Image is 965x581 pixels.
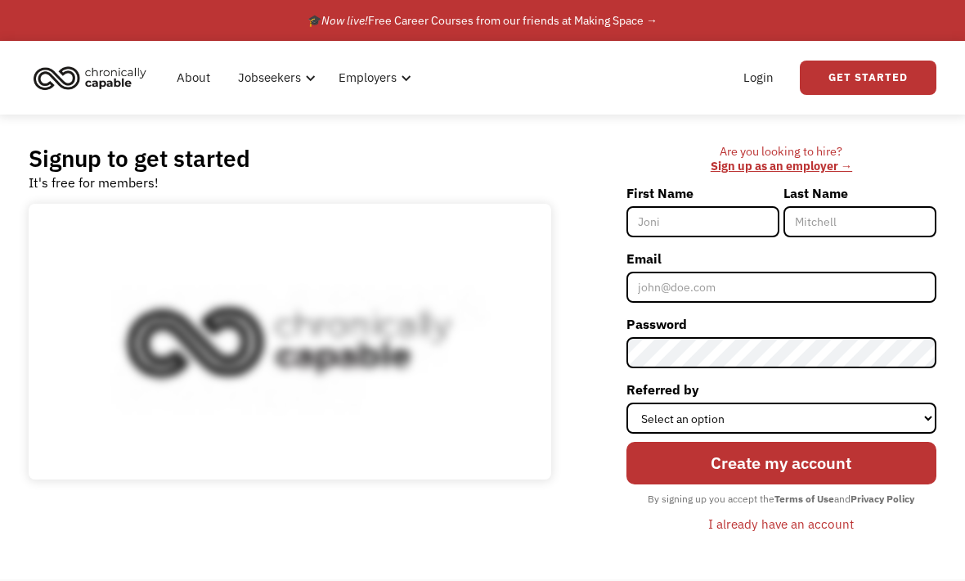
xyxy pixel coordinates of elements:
input: Create my account [626,442,936,484]
label: First Name [626,180,779,206]
form: Member-Signup-Form [626,180,936,538]
input: Mitchell [783,206,936,237]
div: Employers [329,52,416,104]
label: Last Name [783,180,936,206]
div: Are you looking to hire? ‍ [626,144,936,174]
a: Sign up as an employer → [711,158,852,173]
input: Joni [626,206,779,237]
a: home [29,60,159,96]
div: By signing up you accept the and [640,489,922,510]
div: Employers [339,68,397,88]
em: Now live! [321,13,368,28]
a: Get Started [800,61,936,95]
input: john@doe.com [626,272,936,303]
strong: Privacy Policy [851,493,914,505]
label: Referred by [626,376,936,403]
img: Chronically Capable logo [29,60,151,96]
label: Password [626,311,936,337]
a: I already have an account [696,510,866,538]
div: I already have an account [708,514,854,534]
div: 🎓 Free Career Courses from our friends at Making Space → [307,11,658,30]
div: Jobseekers [238,68,301,88]
a: Login [734,52,783,104]
label: Email [626,245,936,272]
div: Jobseekers [228,52,321,104]
strong: Terms of Use [774,493,834,505]
a: About [167,52,220,104]
h2: Signup to get started [29,144,250,173]
div: It's free for members! [29,173,159,192]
